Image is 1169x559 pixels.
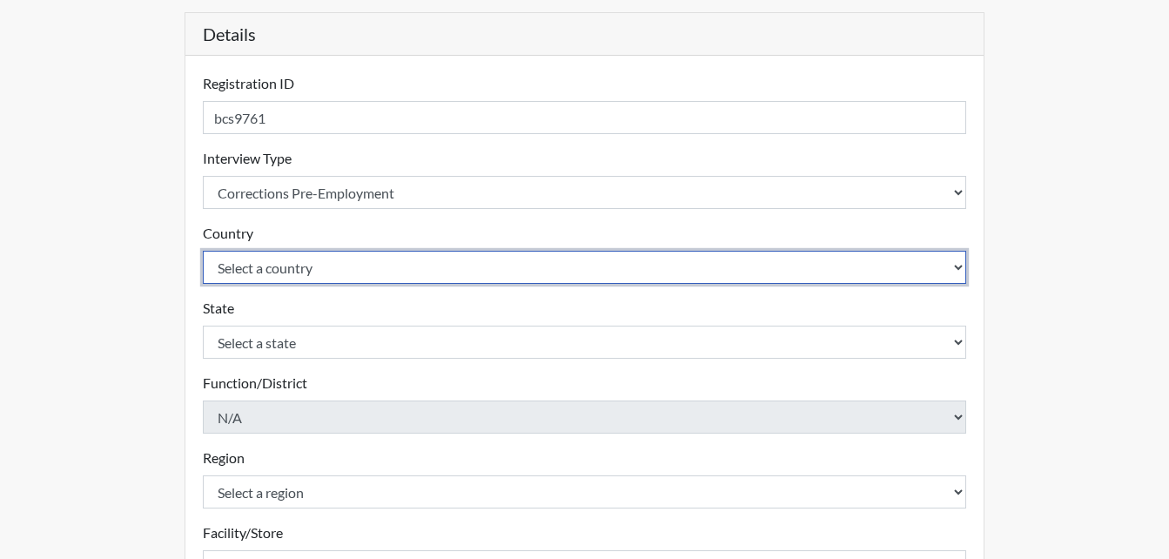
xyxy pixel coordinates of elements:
label: Country [203,223,253,244]
label: Registration ID [203,73,294,94]
label: Region [203,448,245,468]
label: Facility/Store [203,522,283,543]
label: State [203,298,234,319]
input: Insert a Registration ID, which needs to be a unique alphanumeric value for each interviewee [203,101,967,134]
label: Interview Type [203,148,292,169]
label: Function/District [203,373,307,394]
h5: Details [185,13,984,56]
